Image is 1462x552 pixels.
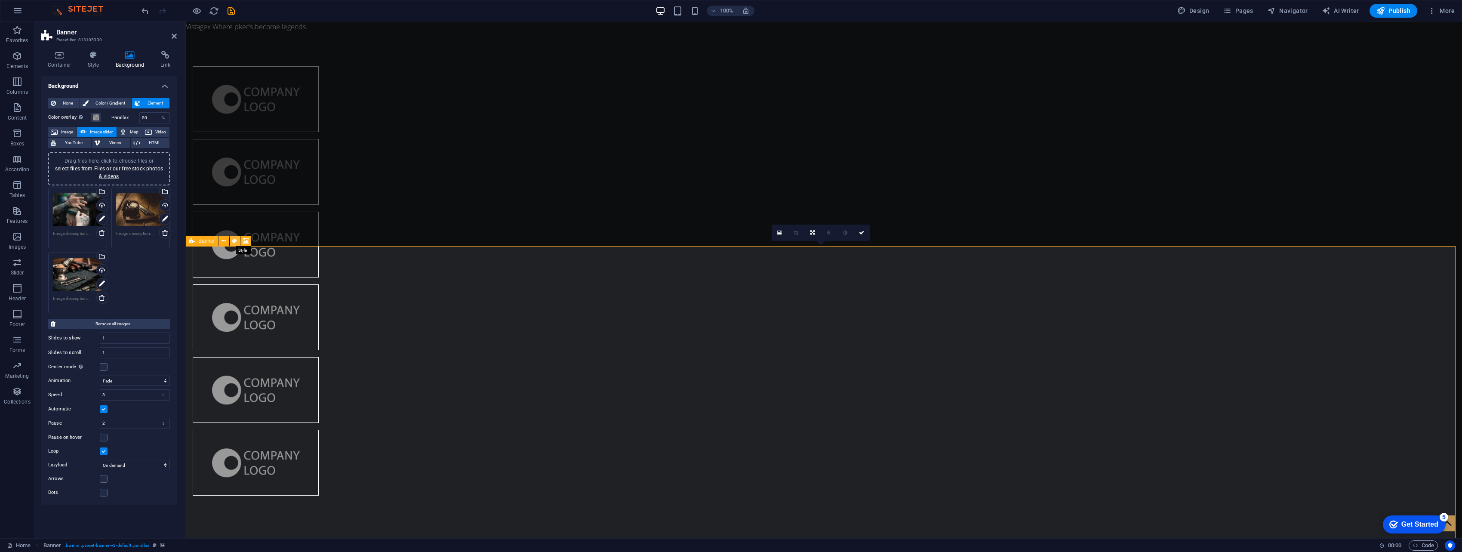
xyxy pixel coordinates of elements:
[9,192,25,199] p: Tables
[48,404,100,414] label: Automatic
[48,362,100,372] label: Center mode
[191,6,202,16] button: Click here to leave preview mode and continue editing
[9,244,26,250] p: Images
[53,257,102,292] div: blade-blur-business-1319459.jpg
[821,225,837,241] a: Blur
[117,127,142,137] button: Map
[48,98,80,108] button: None
[48,432,100,443] label: Pause on hover
[56,28,177,36] h2: Banner
[1376,6,1410,15] span: Publish
[80,98,132,108] button: Color / Gradient
[198,238,215,244] span: Banner
[58,98,77,108] span: None
[788,225,804,241] a: Crop mode
[1413,540,1434,551] span: Code
[157,113,169,123] div: %
[772,225,788,241] a: Select files from the file manager, stock photos, or upload file(s)
[48,460,100,470] label: Lazyload
[64,2,72,10] div: 5
[89,127,114,137] span: Image slider
[55,158,163,179] span: Drag files here, click to choose files or
[4,398,30,405] p: Collections
[109,51,154,69] h4: Background
[91,98,129,108] span: Color / Gradient
[92,138,130,148] button: Vimeo
[1424,4,1458,18] button: More
[48,376,100,386] label: Animation
[153,543,157,548] i: This element is a customizable preset
[6,63,28,70] p: Elements
[48,474,100,484] label: Arrows
[9,347,25,354] p: Forms
[56,36,160,44] h3: Preset #ed-813105330
[154,127,167,137] span: Video
[116,192,166,227] div: andi-whiskey-1310938-unsplash.jpg
[58,319,167,329] span: Remove all images
[236,246,251,254] mark: Style
[226,6,236,16] button: save
[43,540,166,551] nav: breadcrumb
[707,6,737,16] button: 100%
[209,6,219,16] button: reload
[6,37,28,44] p: Favorites
[140,6,150,16] i: Undo: Add element (Ctrl+Z)
[1219,4,1256,18] button: Pages
[48,127,77,137] button: Image
[143,138,167,148] span: HTML
[1267,6,1308,15] span: Navigator
[1394,542,1395,549] span: :
[48,421,100,426] label: Pause
[1318,4,1363,18] button: AI Writer
[48,392,100,397] label: Speed
[48,112,91,123] label: Color overlay
[49,6,114,16] img: Editor Logo
[48,138,91,148] button: YouTube
[1409,540,1438,551] button: Code
[742,7,750,15] i: On resize automatically adjust zoom level to fit chosen device.
[837,225,853,241] a: Greyscale
[41,51,81,69] h4: Container
[48,350,100,355] label: Slides to scroll
[7,218,28,225] p: Features
[10,140,25,147] p: Boxes
[720,6,733,16] h6: 100%
[111,115,139,120] label: Parallax
[65,540,149,551] span: . banner .preset-banner-v3-default .parallax
[6,89,28,96] p: Columns
[11,269,24,276] p: Slider
[129,127,139,137] span: Map
[853,225,870,241] a: Confirm ( Ctrl ⏎ )
[143,98,167,108] span: Element
[1223,6,1253,15] span: Pages
[103,138,127,148] span: Vimeo
[1445,540,1455,551] button: Usercentrics
[1177,6,1210,15] span: Design
[209,6,219,16] i: Reload page
[1379,540,1402,551] h6: Session time
[48,446,100,456] label: Loop
[131,138,169,148] button: HTML
[1370,4,1417,18] button: Publish
[1428,6,1455,15] span: More
[48,319,170,329] button: Remove all images
[160,543,165,548] i: This element contains a background
[9,295,26,302] p: Header
[140,6,150,16] button: undo
[1174,4,1213,18] div: Design (Ctrl+Alt+Y)
[1264,4,1311,18] button: Navigator
[81,51,109,69] h4: Style
[5,166,29,173] p: Accordion
[77,127,116,137] button: Image slider
[60,127,74,137] span: Image
[53,192,102,227] div: barber-blurred-background-close-up-1570807.jpg
[1388,540,1401,551] span: 00 00
[58,138,89,148] span: YouTube
[142,127,169,137] button: Video
[48,336,100,340] label: Slides to show
[55,166,163,179] a: select files from Files or our free stock photos & videos
[25,9,62,17] div: Get Started
[132,98,169,108] button: Element
[43,540,62,551] span: Click to select. Double-click to edit
[1322,6,1359,15] span: AI Writer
